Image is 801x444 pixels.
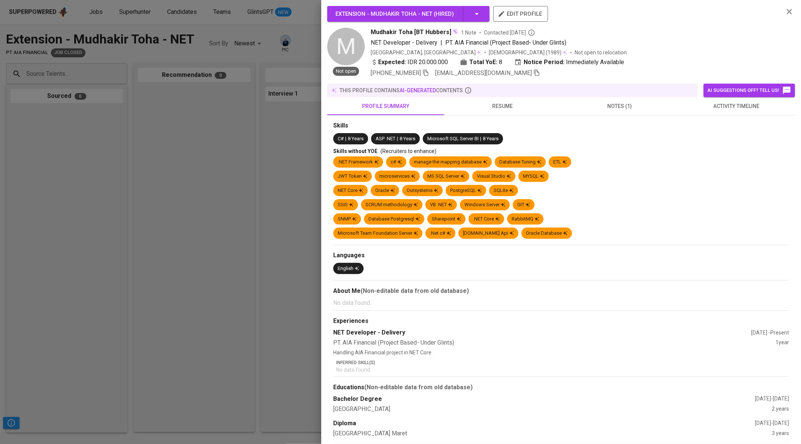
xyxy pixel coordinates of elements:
div: microservices [379,173,415,180]
div: Diploma [333,419,755,428]
p: No data found. [336,366,789,373]
span: edit profile [499,9,542,19]
span: NET Developer - Delivery [371,39,437,46]
button: Extension - Mudhakir Toha - NET (Hired) [327,6,490,22]
div: [DATE] - Present [751,329,789,336]
div: 1 year [776,339,789,347]
span: 1 Note [461,29,476,36]
div: Oracle [375,187,395,194]
div: PostgreSQL [450,187,482,194]
b: (Non-editable data from old database) [364,384,473,391]
span: Not open [333,68,359,75]
div: Bachelor Degree [333,395,755,403]
b: (Non-editable data from old database) [361,287,469,294]
span: Microsoft SQL Server BI [427,136,479,141]
span: [DATE] - [DATE] [755,420,789,426]
b: Expected: [378,58,406,67]
span: [DEMOGRAPHIC_DATA] [489,49,546,56]
div: GIT [517,201,530,208]
div: 2 years [772,405,789,414]
div: SQLite [494,187,514,194]
div: .NET Framework [338,159,379,166]
span: 8 Years [483,136,499,141]
a: edit profile [493,10,548,16]
span: notes (1) [566,102,674,111]
p: this profile contains contents [340,87,463,94]
div: IDR 20.000.000 [371,58,448,67]
span: [EMAIL_ADDRESS][DOMAIN_NAME] [435,69,532,76]
div: JWT Token [338,173,367,180]
span: ASP .NET [376,136,395,141]
span: AI suggestions off? Tell us! [707,86,791,95]
div: ETL [553,159,567,166]
div: Languages [333,251,789,260]
p: Handling AIA Financial project in NET Core. [333,349,789,356]
img: magic_wand.svg [452,28,458,34]
div: Database Postgresql [368,216,420,223]
div: Visual Studio [477,173,511,180]
div: RabbitMQ [512,216,539,223]
span: 8 [499,58,502,67]
div: SSIS [338,201,353,208]
div: Windows Server [464,201,505,208]
span: | [480,135,481,142]
div: About Me [333,286,789,295]
span: | [345,135,346,142]
div: [GEOGRAPHIC_DATA], [GEOGRAPHIC_DATA] [371,49,481,56]
span: PT. AIA Financial (Project Based- Under Glints) [445,39,566,46]
div: .NET Core [473,216,500,223]
span: | [440,38,442,47]
p: Inferred Skill(s) [336,359,789,366]
div: [GEOGRAPHIC_DATA] [333,405,772,414]
b: Notice Period: [524,58,564,67]
span: C# [338,136,344,141]
span: profile summary [332,102,440,111]
div: Outsystems [407,187,438,194]
div: English [338,265,359,272]
span: 8 Years [348,136,364,141]
p: Not open to relocation [575,49,627,56]
div: 3 years [772,429,789,438]
span: Contacted [DATE] [484,29,535,36]
div: PT. AIA Financial (Project Based- Under Glints) [333,339,776,347]
svg: By Batam recruiter [528,29,535,36]
div: MYSQL [523,173,544,180]
div: Oracle Database [526,230,567,237]
div: [DOMAIN_NAME] Api [463,230,514,237]
span: Skills without YOE [333,148,377,154]
div: VB .NET [430,201,452,208]
span: activity timeline [683,102,791,111]
span: (Recruiters to enhance) [380,148,436,154]
b: Total YoE: [469,58,497,67]
span: [PHONE_NUMBER] [371,69,421,76]
span: | [397,135,398,142]
p: No data found. [333,298,789,307]
div: M [327,28,365,65]
div: Immediately Available [514,58,624,67]
div: SNMP [338,216,356,223]
div: SCRUM methodology [365,201,418,208]
span: [DATE] - [DATE] [755,396,789,402]
span: AI-generated [400,87,436,93]
div: Database Tuning [499,159,541,166]
div: manage the mapping database [414,159,487,166]
span: Mudhakir Toha [BT Hubbers] [371,28,451,37]
div: Sharepoint [432,216,461,223]
div: (1989) [489,49,567,56]
div: MS SQL Server [427,173,465,180]
span: Extension - Mudhakir Toha - NET ( Hired ) [335,10,454,17]
div: NET Core [338,187,363,194]
div: [GEOGRAPHIC_DATA] Maret [333,429,772,438]
div: .Net c# [430,230,451,237]
button: edit profile [493,6,548,22]
button: AI suggestions off? Tell us! [704,84,795,97]
div: NET Developer - Delivery [333,328,751,337]
div: c# [391,159,402,166]
div: Microsoft Team Foundation Server [338,230,418,237]
span: 8 Years [400,136,415,141]
div: Experiences [333,317,789,325]
div: Skills [333,121,789,130]
div: Educations [333,383,789,392]
span: resume [449,102,557,111]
